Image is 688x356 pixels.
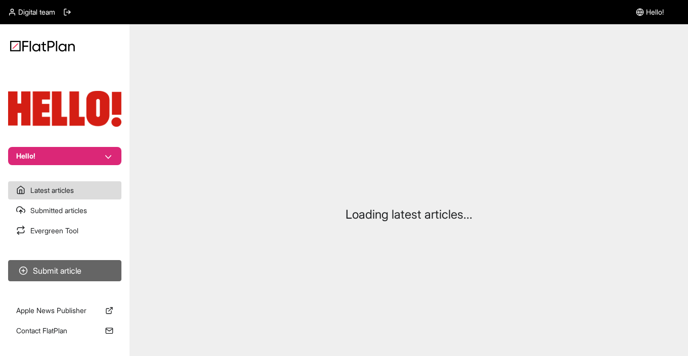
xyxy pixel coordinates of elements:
a: Evergreen Tool [8,222,121,240]
span: Hello! [646,7,664,17]
img: Publication Logo [8,91,121,127]
a: Digital team [8,7,55,17]
a: Submitted articles [8,201,121,220]
a: Latest articles [8,181,121,199]
a: Contact FlatPlan [8,322,121,340]
p: Loading latest articles... [346,207,472,223]
a: Apple News Publisher [8,301,121,320]
button: Hello! [8,147,121,165]
button: Submit article [8,260,121,281]
img: Logo [10,40,75,52]
span: Digital team [18,7,55,17]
